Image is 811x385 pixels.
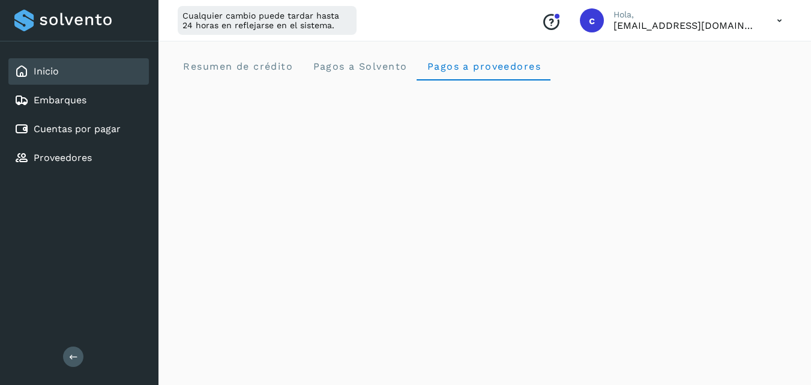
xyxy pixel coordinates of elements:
[34,123,121,135] a: Cuentas por pagar
[8,145,149,171] div: Proveedores
[8,116,149,142] div: Cuentas por pagar
[182,61,293,72] span: Resumen de crédito
[34,94,86,106] a: Embarques
[8,58,149,85] div: Inicio
[312,61,407,72] span: Pagos a Solvento
[426,61,541,72] span: Pagos a proveedores
[614,10,758,20] p: Hola,
[34,65,59,77] a: Inicio
[178,6,357,35] div: Cualquier cambio puede tardar hasta 24 horas en reflejarse en el sistema.
[34,152,92,163] a: Proveedores
[614,20,758,31] p: contabilidad5@easo.com
[8,87,149,114] div: Embarques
